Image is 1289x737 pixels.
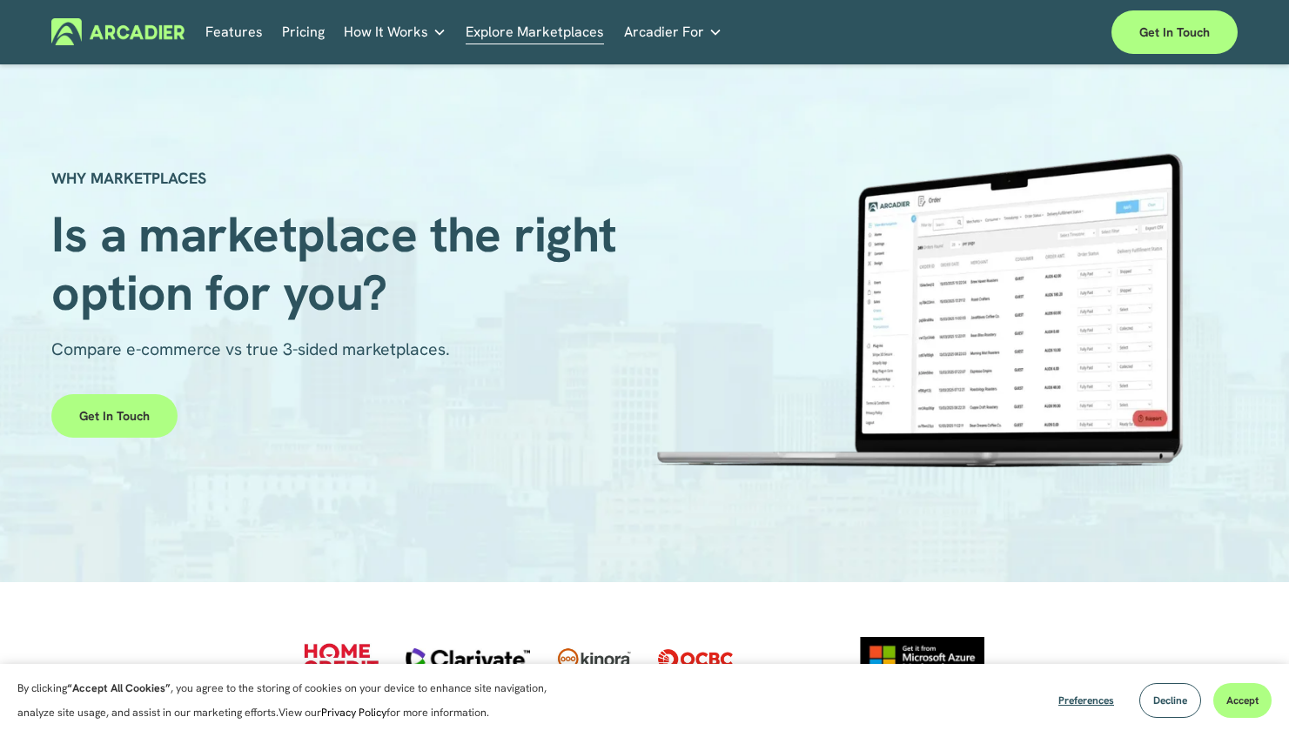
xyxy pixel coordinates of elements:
a: folder dropdown [344,18,446,45]
strong: “Accept All Cookies” [67,681,171,695]
a: Features [205,18,263,45]
span: Accept [1226,693,1259,707]
p: By clicking , you agree to the storing of cookies on your device to enhance site navigation, anal... [17,676,583,725]
a: Pricing [282,18,325,45]
a: Privacy Policy [321,706,386,720]
a: Get in touch [1111,10,1238,54]
span: Is a marketplace the right option for you? [51,202,629,325]
a: Explore Marketplaces [466,18,604,45]
span: Decline [1153,693,1187,707]
span: Preferences [1058,693,1114,707]
span: Compare e-commerce vs true 3-sided marketplaces. [51,338,450,360]
span: How It Works [344,20,428,44]
button: Preferences [1045,683,1127,718]
a: Get in touch [51,394,178,438]
button: Accept [1213,683,1272,718]
button: Decline [1139,683,1201,718]
img: Arcadier [51,18,185,45]
strong: WHY MARKETPLACES [51,168,206,188]
span: Arcadier For [624,20,704,44]
a: folder dropdown [624,18,722,45]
